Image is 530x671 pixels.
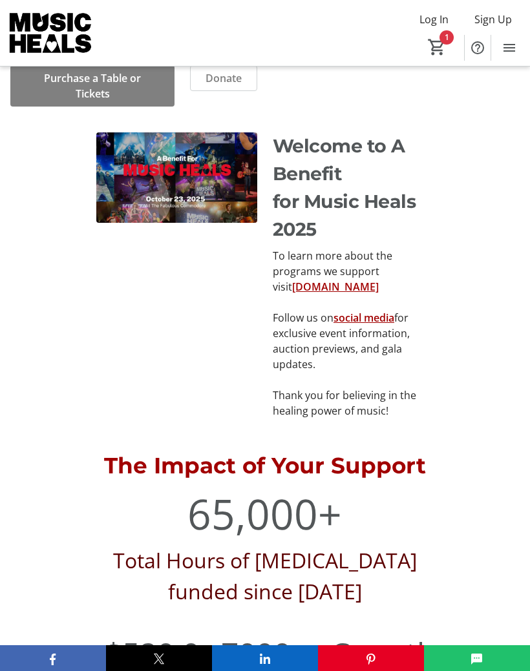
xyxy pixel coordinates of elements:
p: To learn more about the programs we support visit [273,248,434,294]
p: Follow us on for exclusive event information, auction previews, and gala updates. [273,310,434,372]
span: The Impact of Your Support [104,452,426,479]
a: [DOMAIN_NAME] [292,280,379,294]
p: Welcome to A Benefit [273,132,434,188]
button: Pinterest [318,645,424,671]
span: Donate [206,70,242,86]
img: Music Heals Charitable Foundation's Logo [8,9,94,57]
button: LinkedIn [212,645,318,671]
button: Log In [409,9,459,30]
p: for Music Heals 2025 [273,188,434,243]
div: 65,000+ [104,483,427,545]
button: Sign Up [464,9,522,30]
span: Purchase a Table or Tickets [26,70,159,101]
button: Menu [496,35,522,61]
button: Purchase a Table or Tickets [10,65,175,107]
span: Sign Up [474,12,512,27]
a: social media [334,311,394,325]
button: Donate [190,65,257,91]
p: Thank you for believing in the healing power of music! [273,387,434,418]
span: Total Hours of [MEDICAL_DATA] funded since [DATE] [113,546,422,605]
img: undefined [96,132,257,223]
span: Log In [419,12,449,27]
button: Cart [425,36,449,59]
button: SMS [424,645,530,671]
button: X [106,645,212,671]
button: Help [465,35,491,61]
